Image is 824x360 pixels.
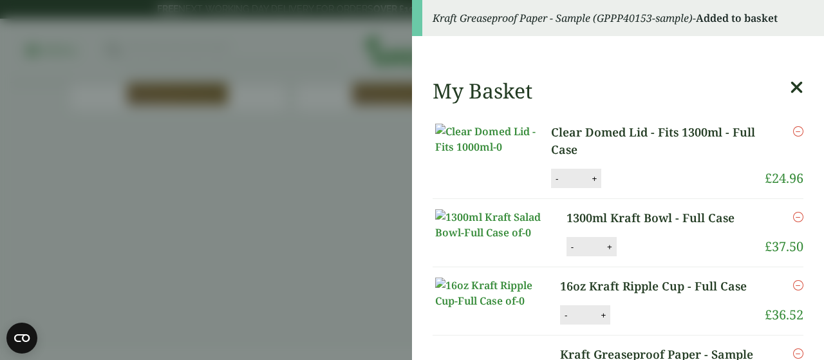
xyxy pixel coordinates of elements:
a: Clear Domed Lid - Fits 1300ml - Full Case [551,124,765,158]
bdi: 36.52 [765,306,803,323]
span: £ [765,169,772,187]
h2: My Basket [433,79,532,103]
em: Kraft Greaseproof Paper - Sample (GPPP40153-sample) [433,11,693,25]
img: 16oz Kraft Ripple Cup-Full Case of-0 [435,278,551,308]
a: Remove this item [793,209,803,225]
a: 16oz Kraft Ripple Cup - Full Case [560,278,756,295]
bdi: 24.96 [765,169,803,187]
button: + [588,173,601,184]
strong: Added to basket [696,11,778,25]
button: - [552,173,562,184]
a: Remove this item [793,278,803,293]
button: Open CMP widget [6,323,37,354]
a: Remove this item [793,124,803,139]
button: + [603,242,616,252]
span: £ [765,306,772,323]
button: - [567,242,577,252]
a: 1300ml Kraft Bowl - Full Case [566,209,750,227]
button: + [597,310,610,321]
img: 1300ml Kraft Salad Bowl-Full Case of-0 [435,209,551,240]
span: £ [765,238,772,255]
img: Clear Domed Lid - Fits 1000ml-0 [435,124,551,155]
button: - [561,310,571,321]
bdi: 37.50 [765,238,803,255]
